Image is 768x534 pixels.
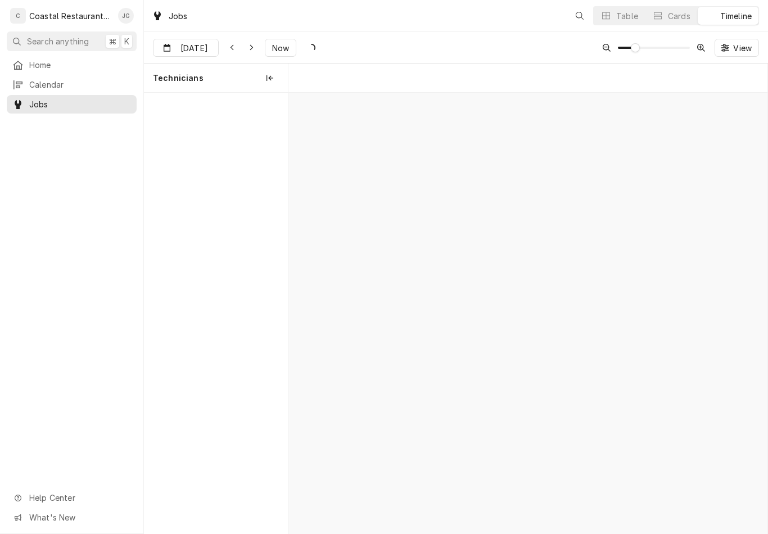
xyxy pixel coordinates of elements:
span: Now [270,42,291,54]
div: Table [616,10,638,22]
div: C [10,8,26,24]
div: JG [118,8,134,24]
a: Calendar [7,75,137,94]
span: Jobs [29,98,131,110]
button: View [715,39,759,57]
div: Coastal Restaurant Repair [29,10,112,22]
span: What's New [29,512,130,523]
span: Home [29,59,131,71]
span: View [731,42,754,54]
button: Now [265,39,296,57]
div: normal [288,93,767,534]
div: left [144,93,288,534]
a: Home [7,56,137,74]
a: Go to Help Center [7,488,137,507]
span: K [124,35,129,47]
div: Timeline [720,10,752,22]
span: Search anything [27,35,89,47]
button: Open search [571,7,589,25]
a: Go to What's New [7,508,137,527]
button: [DATE] [153,39,219,57]
div: James Gatton's Avatar [118,8,134,24]
span: Technicians [153,73,204,84]
div: Cards [668,10,690,22]
span: Help Center [29,492,130,504]
div: Technicians column. SPACE for context menu [144,64,288,93]
span: ⌘ [109,35,116,47]
a: Jobs [7,95,137,114]
span: Calendar [29,79,131,90]
button: Search anything⌘K [7,31,137,51]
